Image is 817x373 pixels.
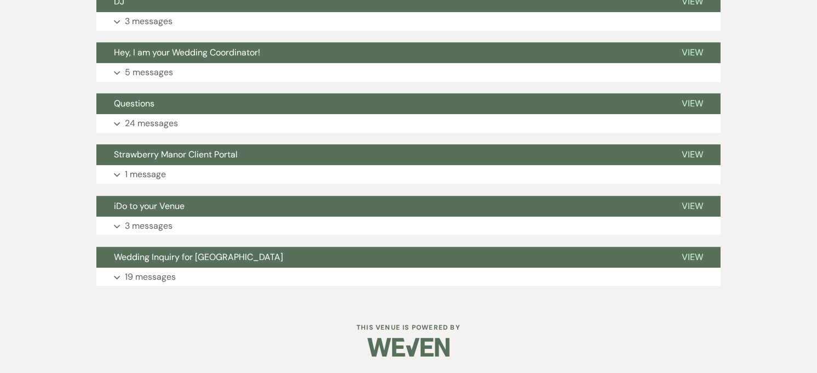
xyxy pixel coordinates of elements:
[114,149,238,160] span: Strawberry Manor Client Portal
[96,165,721,184] button: 1 message
[96,217,721,235] button: 3 messages
[114,251,283,263] span: Wedding Inquiry for [GEOGRAPHIC_DATA]
[682,251,703,263] span: View
[664,196,721,217] button: View
[96,114,721,133] button: 24 messages
[96,42,664,63] button: Hey, I am your Wedding Coordinator!
[125,167,166,182] p: 1 message
[96,268,721,286] button: 19 messages
[125,65,173,80] p: 5 messages
[96,144,664,165] button: Strawberry Manor Client Portal
[114,98,154,109] span: Questions
[664,93,721,114] button: View
[664,144,721,165] button: View
[96,247,664,268] button: Wedding Inquiry for [GEOGRAPHIC_DATA]
[664,247,721,268] button: View
[125,270,176,284] p: 19 messages
[125,116,178,131] p: 24 messages
[682,98,703,109] span: View
[114,200,185,212] span: iDo to your Venue
[125,14,172,29] p: 3 messages
[682,47,703,58] span: View
[682,200,703,212] span: View
[96,63,721,82] button: 5 messages
[96,12,721,31] button: 3 messages
[125,219,172,233] p: 3 messages
[114,47,260,58] span: Hey, I am your Wedding Coordinator!
[664,42,721,63] button: View
[367,328,450,366] img: Weven Logo
[96,196,664,217] button: iDo to your Venue
[96,93,664,114] button: Questions
[682,149,703,160] span: View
